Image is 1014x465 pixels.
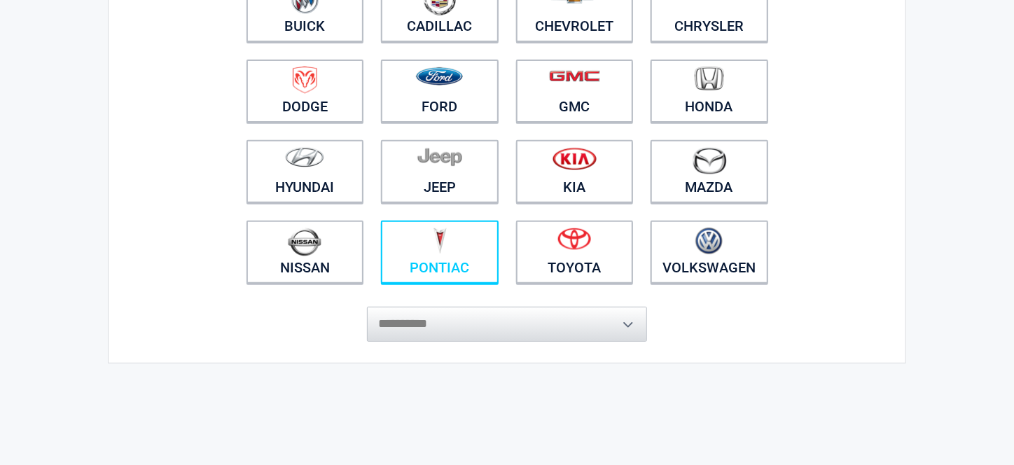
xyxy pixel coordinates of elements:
a: Ford [381,60,499,123]
img: dodge [293,67,317,94]
a: Honda [651,60,768,123]
a: Jeep [381,140,499,203]
img: pontiac [433,228,447,254]
img: nissan [288,228,321,256]
a: Hyundai [246,140,364,203]
img: mazda [692,147,727,174]
img: ford [416,67,463,85]
a: Nissan [246,221,364,284]
a: Volkswagen [651,221,768,284]
img: kia [553,147,597,170]
img: volkswagen [695,228,723,255]
img: gmc [549,70,600,82]
a: GMC [516,60,634,123]
img: toyota [557,228,591,250]
img: jeep [417,147,462,167]
a: Toyota [516,221,634,284]
a: Mazda [651,140,768,203]
img: honda [695,67,724,91]
a: Pontiac [381,221,499,284]
a: Kia [516,140,634,203]
a: Dodge [246,60,364,123]
img: hyundai [285,147,324,167]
